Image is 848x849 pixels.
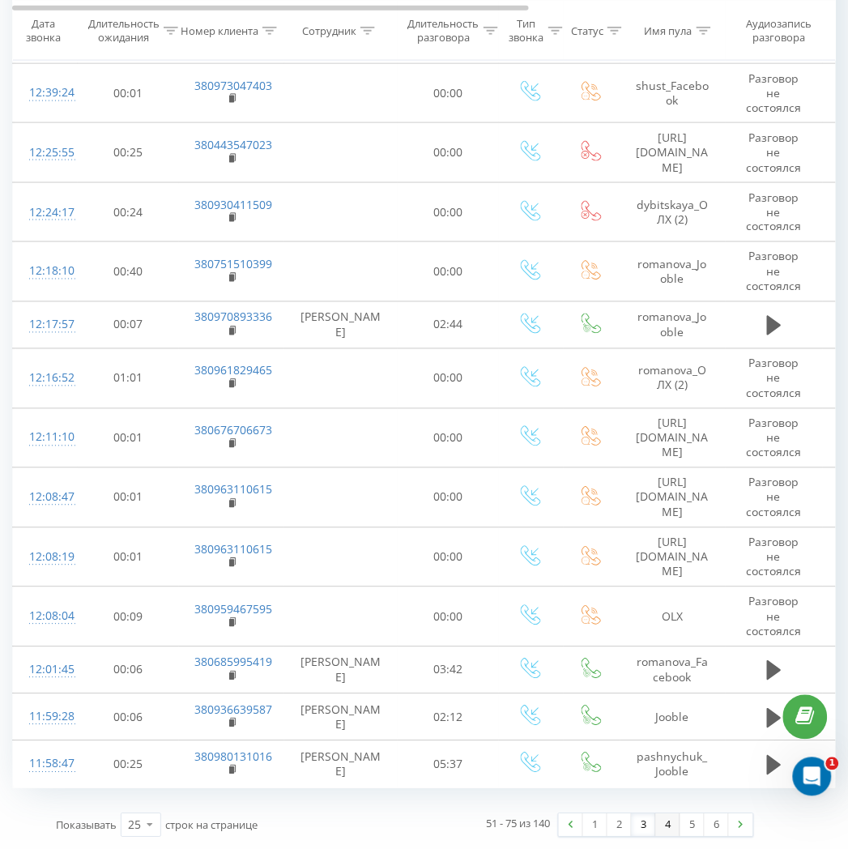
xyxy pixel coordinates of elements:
[747,249,802,293] span: Разговор не состоялся
[284,646,398,693] td: [PERSON_NAME]
[195,542,273,557] a: 380963110615
[78,408,179,468] td: 00:01
[620,123,726,183] td: [URL][DOMAIN_NAME]
[398,646,499,693] td: 03:42
[620,468,726,528] td: [URL][DOMAIN_NAME]
[195,602,273,617] a: 380959467595
[398,527,499,587] td: 00:00
[284,301,398,348] td: [PERSON_NAME]
[29,482,62,514] div: 12:08:47
[620,694,726,741] td: Jooble
[398,63,499,123] td: 00:00
[195,702,273,718] a: 380936639587
[620,182,726,242] td: dybitskaya_ОЛХ (2)
[78,123,179,183] td: 00:25
[29,137,62,169] div: 12:25:55
[78,349,179,409] td: 01:01
[398,123,499,183] td: 00:00
[29,309,62,341] div: 12:17:57
[705,814,729,837] a: 6
[29,363,62,395] div: 12:16:52
[195,655,273,670] a: 380685995419
[29,655,62,686] div: 12:01:45
[487,816,551,832] div: 51 - 75 из 140
[632,814,656,837] a: 3
[78,694,179,741] td: 00:06
[398,408,499,468] td: 00:00
[739,17,818,45] div: Аудиозапись разговора
[29,197,62,228] div: 12:24:17
[88,17,160,45] div: Длительность ожидания
[78,587,179,647] td: 00:09
[620,587,726,647] td: OLX
[78,63,179,123] td: 00:01
[78,741,179,788] td: 00:25
[747,475,802,519] span: Разговор не состоялся
[195,482,273,497] a: 380963110615
[128,817,141,834] div: 25
[165,818,258,833] span: строк на странице
[620,408,726,468] td: [URL][DOMAIN_NAME]
[398,468,499,528] td: 00:00
[195,749,273,765] a: 380980131016
[29,749,62,780] div: 11:58:47
[78,527,179,587] td: 00:01
[747,416,802,460] span: Разговор не состоялся
[29,77,62,109] div: 12:39:24
[398,182,499,242] td: 00:00
[398,741,499,788] td: 05:37
[509,17,544,45] div: Тип звонка
[29,422,62,454] div: 12:11:10
[195,363,273,378] a: 380961829465
[29,256,62,288] div: 12:18:10
[181,23,258,37] div: Номер клиента
[302,23,356,37] div: Сотрудник
[195,309,273,325] a: 380970893336
[398,242,499,302] td: 00:00
[195,257,273,272] a: 380751510399
[13,17,73,45] div: Дата звонка
[29,601,62,633] div: 12:08:04
[620,349,726,409] td: romanova_ОЛХ (2)
[78,468,179,528] td: 00:01
[56,818,117,833] span: Показывать
[620,63,726,123] td: shust_Facebook
[747,594,802,638] span: Разговор не состоялся
[620,527,726,587] td: [URL][DOMAIN_NAME]
[645,23,692,37] div: Имя пула
[620,741,726,788] td: pashnychuk_Jooble
[408,17,479,45] div: Длительность разговора
[29,542,62,574] div: 12:08:19
[78,301,179,348] td: 00:07
[29,702,62,733] div: 11:59:28
[620,646,726,693] td: romanova_Facebook
[620,242,726,302] td: romanova_Jooble
[195,423,273,438] a: 380676706673
[607,814,632,837] a: 2
[826,757,839,770] span: 1
[78,182,179,242] td: 00:24
[747,130,802,174] span: Разговор не состоялся
[78,242,179,302] td: 00:40
[78,646,179,693] td: 00:06
[195,137,273,152] a: 380443547023
[195,78,273,93] a: 380973047403
[747,356,802,400] span: Разговор не состоялся
[793,757,832,796] iframe: Intercom live chat
[398,349,499,409] td: 00:00
[284,741,398,788] td: [PERSON_NAME]
[398,301,499,348] td: 02:44
[284,694,398,741] td: [PERSON_NAME]
[656,814,680,837] a: 4
[680,814,705,837] a: 5
[747,535,802,579] span: Разговор не состоялся
[398,587,499,647] td: 00:00
[195,197,273,212] a: 380930411509
[398,694,499,741] td: 02:12
[620,301,726,348] td: romanova_Jooble
[747,70,802,115] span: Разговор не состоялся
[571,23,603,37] div: Статус
[747,190,802,234] span: Разговор не состоялся
[583,814,607,837] a: 1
